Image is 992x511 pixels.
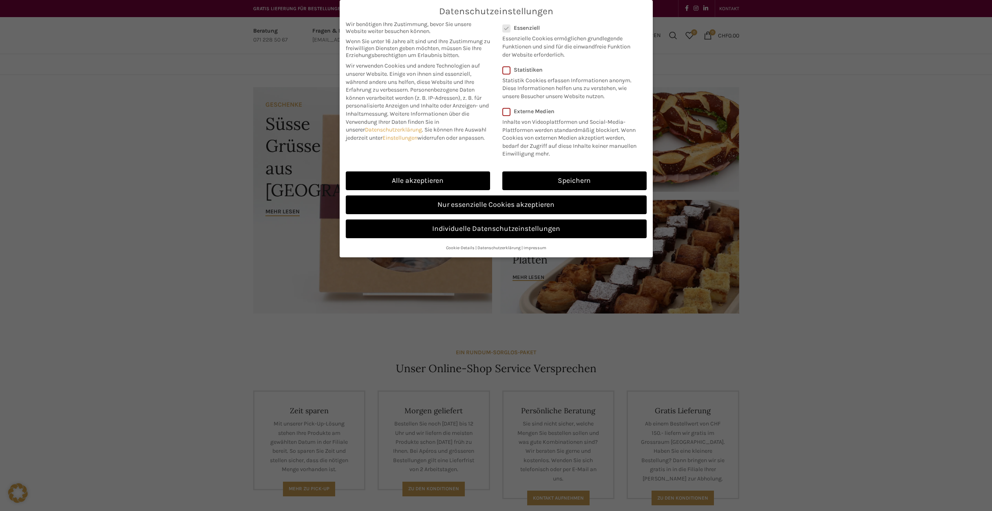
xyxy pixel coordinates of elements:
a: Cookie-Details [446,245,475,250]
a: Einstellungen [382,134,418,141]
a: Datenschutzerklärung [365,126,422,133]
p: Inhalte von Videoplattformen und Social-Media-Plattformen werden standardmäßig blockiert. Wenn Co... [502,115,641,158]
p: Statistik Cookies erfassen Informationen anonym. Diese Informationen helfen uns zu verstehen, wie... [502,73,636,101]
p: Essenzielle Cookies ermöglichen grundlegende Funktionen und sind für die einwandfreie Funktion de... [502,31,636,59]
span: Wir verwenden Cookies und andere Technologien auf unserer Website. Einige von ihnen sind essenzie... [346,62,480,93]
span: Wenn Sie unter 16 Jahre alt sind und Ihre Zustimmung zu freiwilligen Diensten geben möchten, müss... [346,38,490,59]
span: Sie können Ihre Auswahl jederzeit unter widerrufen oder anpassen. [346,126,486,141]
label: Externe Medien [502,108,641,115]
span: Wir benötigen Ihre Zustimmung, bevor Sie unsere Website weiter besuchen können. [346,21,490,35]
a: Nur essenzielle Cookies akzeptieren [346,195,647,214]
a: Impressum [524,245,546,250]
a: Individuelle Datenschutzeinstellungen [346,219,647,238]
a: Alle akzeptieren [346,171,490,190]
span: Weitere Informationen über die Verwendung Ihrer Daten finden Sie in unserer . [346,110,469,133]
a: Speichern [502,171,647,190]
a: Datenschutzerklärung [477,245,521,250]
span: Datenschutzeinstellungen [439,6,553,17]
label: Statistiken [502,66,636,73]
span: Personenbezogene Daten können verarbeitet werden (z. B. IP-Adressen), z. B. für personalisierte A... [346,86,489,117]
label: Essenziell [502,24,636,31]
